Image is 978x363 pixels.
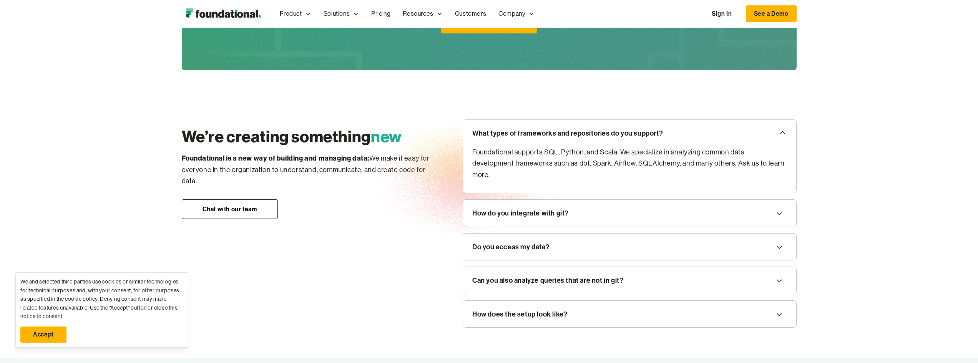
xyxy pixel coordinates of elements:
a: Pricing [365,1,397,27]
h2: We’re creating something [182,127,432,146]
a: Customers [449,1,492,27]
div: Product [274,1,317,27]
div: Resources [397,1,448,27]
iframe: Chat Widget [840,274,978,363]
div: How does the setup look like? [472,308,567,320]
a: Chat with our team [182,199,278,219]
div: Solutions [324,9,350,19]
p: Foundational supports SQL, Python, and Scala. We specialize in analyzing common data development ... [472,147,787,181]
div: Solutions [317,1,365,27]
a: See a Demo [746,5,797,22]
a: Sign In [704,6,739,22]
div: Resources [403,9,433,19]
div: Product [280,9,302,19]
div: What types of frameworks and repositories do you support? [472,128,663,139]
img: Foundational Logo [182,6,264,22]
div: Do you access my data? [472,241,550,253]
a: home [182,6,264,22]
a: Accept [20,327,66,343]
div: Can you also analyze queries that are not in git? [472,275,623,286]
strong: Foundational is a new way of building and managing data: [182,154,370,162]
div: Company [498,9,525,19]
p: We make it easy for everyone in the organization to understand, communicate, and create code for ... [182,152,432,187]
div: How do you integrate with git? [472,207,569,219]
div: We and selected third parties use cookies or similar technologies for technical purposes and, wit... [20,277,183,320]
span: new [371,126,402,146]
div: Company [492,1,541,27]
